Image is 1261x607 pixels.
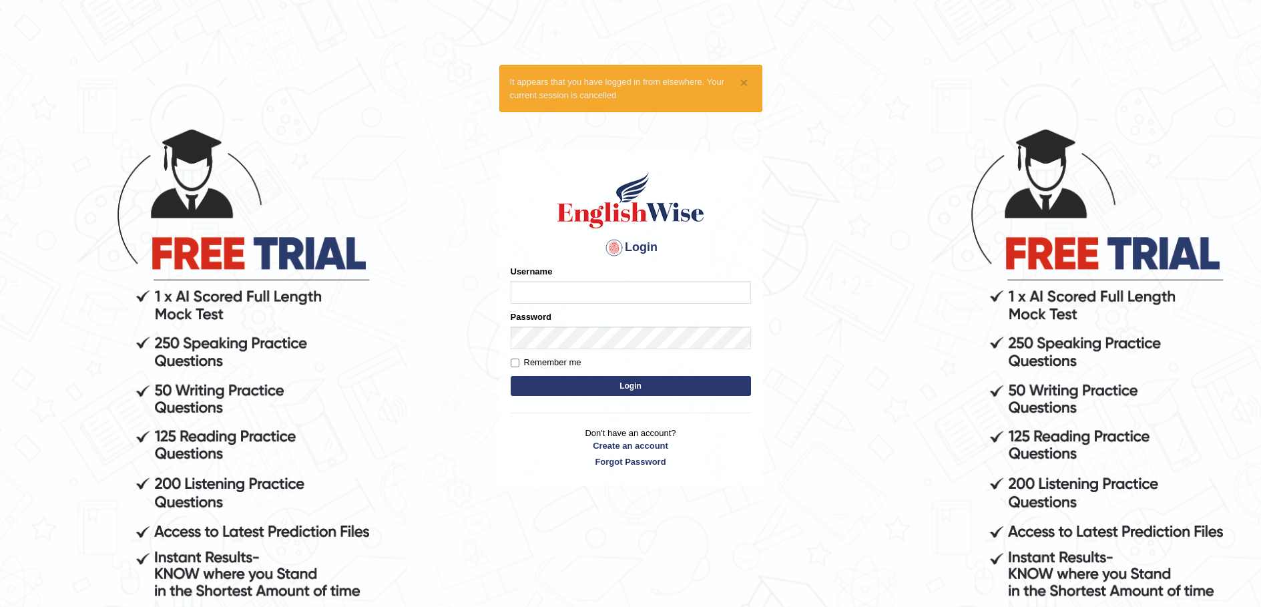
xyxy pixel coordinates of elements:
[511,376,751,396] button: Login
[511,427,751,468] p: Don't have an account?
[499,65,762,112] div: It appears that you have logged in from elsewhere. Your current session is cancelled
[511,359,519,367] input: Remember me
[511,356,581,369] label: Remember me
[511,311,551,323] label: Password
[511,265,553,278] label: Username
[511,455,751,468] a: Forgot Password
[555,170,707,230] img: Logo of English Wise sign in for intelligent practice with AI
[740,75,748,89] button: ×
[511,439,751,452] a: Create an account
[511,237,751,258] h4: Login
